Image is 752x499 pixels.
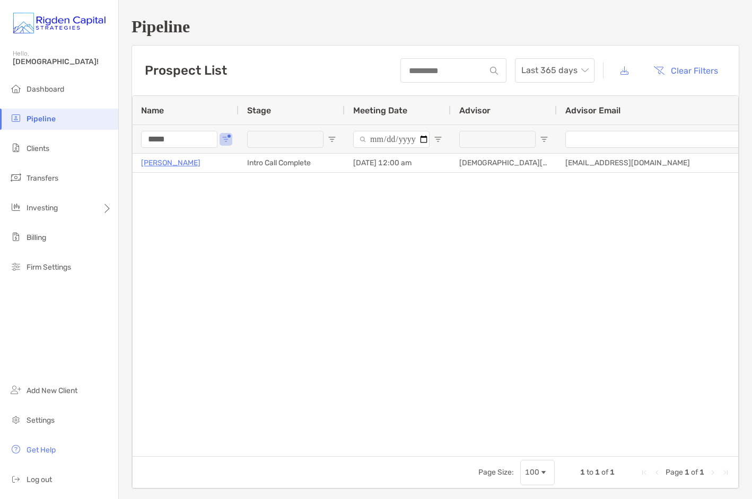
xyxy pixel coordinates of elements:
[247,105,271,115] span: Stage
[141,156,200,170] a: [PERSON_NAME]
[13,57,112,66] span: [DEMOGRAPHIC_DATA]!
[520,460,555,485] div: Page Size
[10,201,22,213] img: investing icon
[10,230,22,243] img: billing icon
[10,384,22,396] img: add_new_client icon
[10,112,22,124] img: pipeline icon
[10,473,22,485] img: logout icon
[328,135,336,144] button: Open Filter Menu
[525,468,539,477] div: 100
[132,17,739,37] h1: Pipeline
[580,468,585,477] span: 1
[10,260,22,273] img: firm-settings icon
[640,468,649,477] div: First Page
[10,141,22,154] img: clients icon
[10,413,22,426] img: settings icon
[27,386,77,395] span: Add New Client
[699,468,704,477] span: 1
[239,154,345,172] div: Intro Call Complete
[451,154,557,172] div: [DEMOGRAPHIC_DATA][PERSON_NAME], CFP®
[141,105,164,115] span: Name
[490,67,498,75] img: input icon
[521,59,588,82] span: Last 365 days
[145,63,227,78] h3: Prospect List
[587,468,593,477] span: to
[27,445,56,455] span: Get Help
[27,233,46,242] span: Billing
[653,468,661,477] div: Previous Page
[27,475,52,484] span: Log out
[666,468,683,477] span: Page
[27,174,58,183] span: Transfers
[685,468,689,477] span: 1
[459,105,491,115] span: Advisor
[721,468,730,477] div: Last Page
[709,468,717,477] div: Next Page
[27,416,55,425] span: Settings
[540,135,548,144] button: Open Filter Menu
[27,85,64,94] span: Dashboard
[353,105,407,115] span: Meeting Date
[27,263,71,272] span: Firm Settings
[595,468,600,477] span: 1
[10,82,22,95] img: dashboard icon
[10,443,22,456] img: get-help icon
[27,114,56,123] span: Pipeline
[141,131,217,148] input: Name Filter Input
[27,203,58,212] span: Investing
[345,154,451,172] div: [DATE] 12:00 am
[222,135,230,144] button: Open Filter Menu
[13,4,106,42] img: Zoe Logo
[353,131,430,148] input: Meeting Date Filter Input
[565,105,620,115] span: Advisor Email
[434,135,442,144] button: Open Filter Menu
[691,468,698,477] span: of
[478,468,514,477] div: Page Size:
[27,144,49,153] span: Clients
[610,468,615,477] span: 1
[645,59,726,82] button: Clear Filters
[601,468,608,477] span: of
[10,171,22,184] img: transfers icon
